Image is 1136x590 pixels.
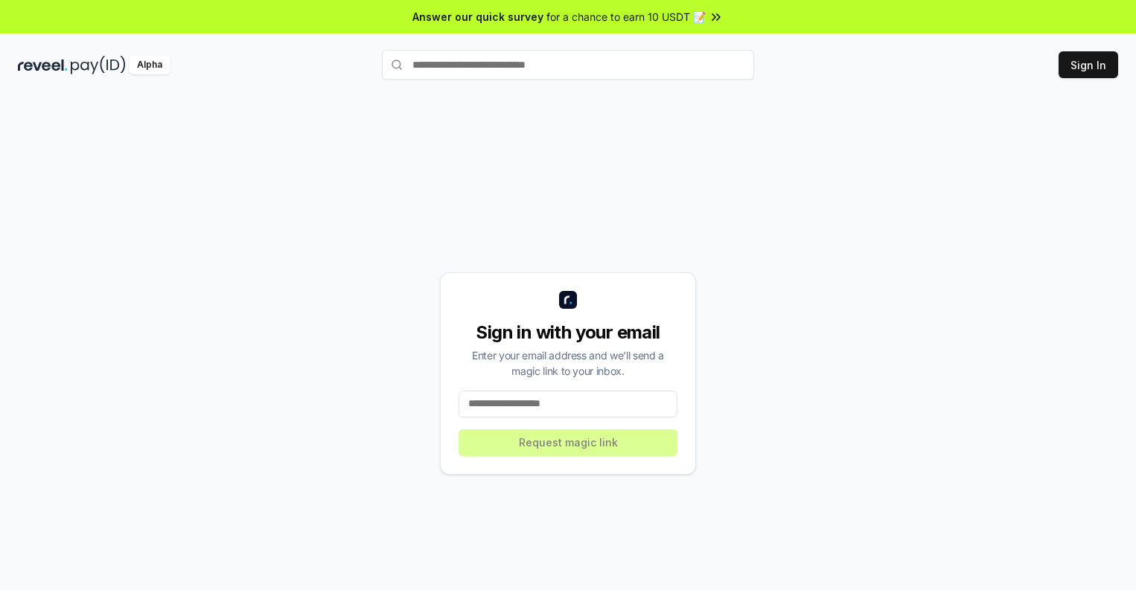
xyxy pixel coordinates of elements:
[129,56,170,74] div: Alpha
[559,291,577,309] img: logo_small
[412,9,543,25] span: Answer our quick survey
[546,9,706,25] span: for a chance to earn 10 USDT 📝
[18,56,68,74] img: reveel_dark
[459,347,677,379] div: Enter your email address and we’ll send a magic link to your inbox.
[459,321,677,344] div: Sign in with your email
[1059,51,1118,78] button: Sign In
[71,56,126,74] img: pay_id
